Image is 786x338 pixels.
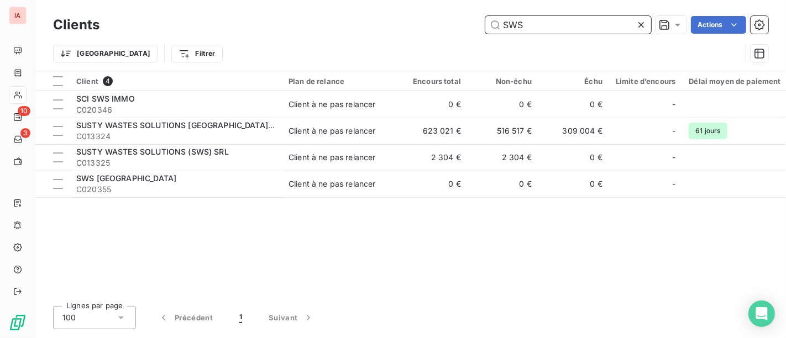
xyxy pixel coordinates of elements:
div: Client à ne pas relancer [289,99,376,110]
div: Plan de relance [289,77,390,86]
span: SWS [GEOGRAPHIC_DATA] [76,173,176,183]
span: 1 [239,312,242,323]
td: 0 € [538,144,609,171]
button: Suivant [255,306,327,329]
span: 10 [18,106,30,116]
div: Open Intercom Messenger [748,300,775,327]
span: 3 [20,128,30,138]
td: 309 004 € [538,118,609,144]
td: 0 € [397,91,468,118]
div: Encours total [404,77,461,86]
div: Échu [545,77,602,86]
td: 2 304 € [468,144,538,171]
div: Non-échu [474,77,532,86]
span: SUSTY WASTES SOLUTIONS [GEOGRAPHIC_DATA] (SWS FRANCE) [76,120,328,130]
div: Client à ne pas relancer [289,125,376,136]
button: Précédent [145,306,226,329]
td: 0 € [397,171,468,197]
span: SUSTY WASTES SOLUTIONS (SWS) SRL [76,147,229,156]
span: 4 [103,76,113,86]
h3: Clients [53,15,99,35]
span: - [672,178,675,189]
span: - [672,125,675,136]
img: Logo LeanPay [9,314,27,331]
span: C013324 [76,131,275,142]
span: 61 jours [689,123,727,139]
td: 623 021 € [397,118,468,144]
span: C020355 [76,184,275,195]
div: Client à ne pas relancer [289,178,376,189]
div: Limite d’encours [616,77,675,86]
input: Rechercher [485,16,651,34]
td: 0 € [468,91,538,118]
span: C020346 [76,104,275,115]
td: 516 517 € [468,118,538,144]
button: 1 [226,306,255,329]
td: 0 € [538,171,609,197]
span: SCI SWS IMMO [76,94,135,103]
span: - [672,152,675,163]
span: Client [76,77,98,86]
span: - [672,99,675,110]
div: Client à ne pas relancer [289,152,376,163]
td: 2 304 € [397,144,468,171]
button: Filtrer [171,45,222,62]
td: 0 € [468,171,538,197]
span: 100 [62,312,76,323]
div: IA [9,7,27,24]
button: [GEOGRAPHIC_DATA] [53,45,158,62]
button: Actions [691,16,746,34]
span: C013325 [76,157,275,168]
td: 0 € [538,91,609,118]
